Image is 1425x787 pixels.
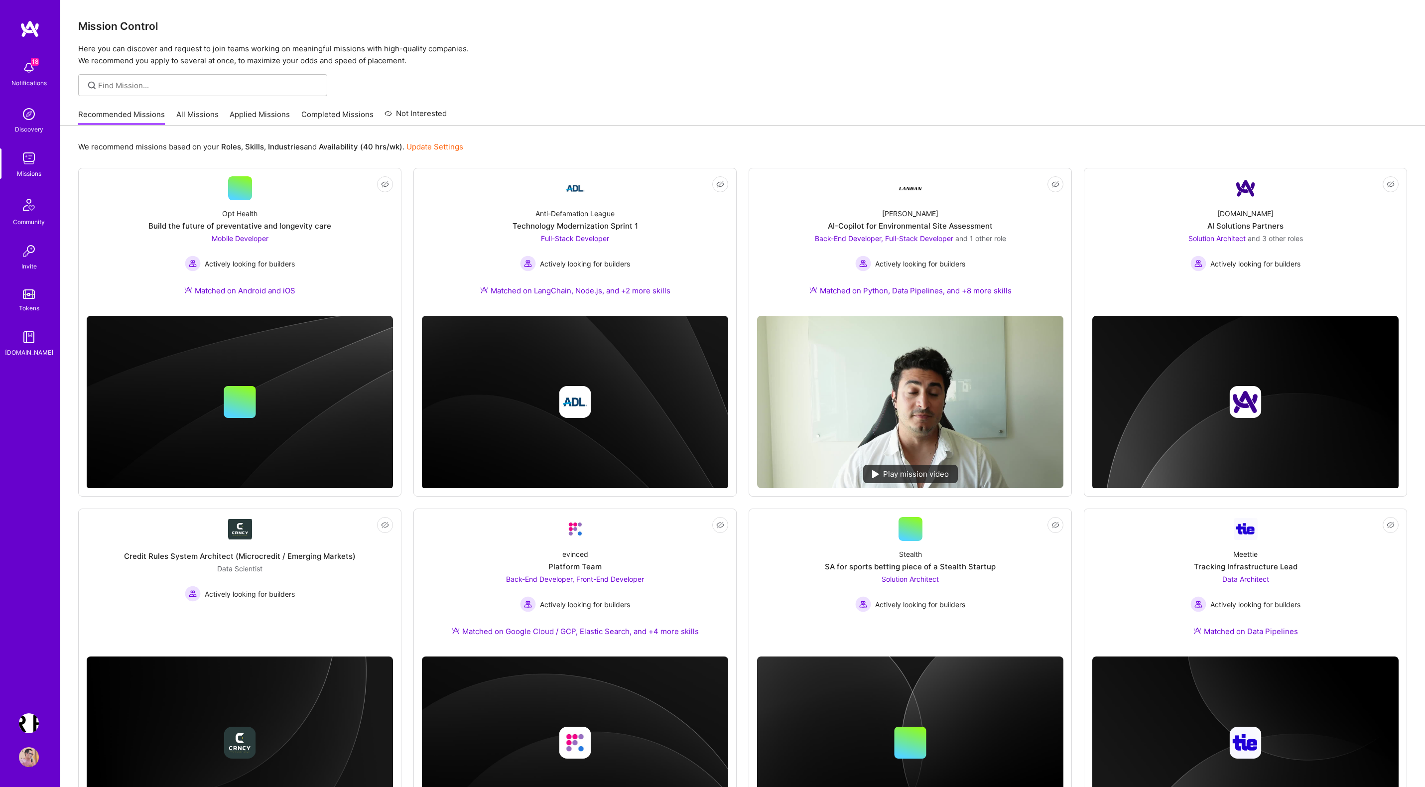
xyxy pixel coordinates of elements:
[872,470,879,478] img: play
[757,316,1063,488] img: No Mission
[1092,316,1399,490] img: cover
[1188,234,1246,243] span: Solution Architect
[385,108,447,126] a: Not Interested
[815,234,953,243] span: Back-End Developer, Full-Stack Developer
[319,142,402,151] b: Availability (40 hrs/wk)
[541,234,609,243] span: Full-Stack Developer
[1051,180,1059,188] i: icon EyeClosed
[124,551,356,561] div: Credit Rules System Architect (Microcredit / Emerging Markets)
[78,43,1407,67] p: Here you can discover and request to join teams working on meaningful missions with high-quality ...
[86,80,98,91] i: icon SearchGrey
[875,599,965,610] span: Actively looking for builders
[301,109,374,126] a: Completed Missions
[217,564,262,573] span: Data Scientist
[559,727,591,759] img: Company logo
[212,234,268,243] span: Mobile Developer
[1248,234,1303,243] span: and 3 other roles
[11,78,47,88] div: Notifications
[222,208,258,219] div: Opt Health
[1210,599,1300,610] span: Actively looking for builders
[535,208,615,219] div: Anti-Defamation League
[480,286,488,294] img: Ateam Purple Icon
[1190,596,1206,612] img: Actively looking for builders
[78,141,463,152] p: We recommend missions based on your , , and .
[506,575,644,583] span: Back-End Developer, Front-End Developer
[17,168,41,179] div: Missions
[1387,180,1395,188] i: icon EyeClosed
[19,104,39,124] img: discovery
[520,596,536,612] img: Actively looking for builders
[381,180,389,188] i: icon EyeClosed
[452,627,460,635] img: Ateam Purple Icon
[19,747,39,767] img: User Avatar
[19,58,39,78] img: bell
[1051,521,1059,529] i: icon EyeClosed
[381,521,389,529] i: icon EyeClosed
[863,465,958,483] div: Play mission video
[205,589,295,599] span: Actively looking for builders
[1217,208,1274,219] div: [DOMAIN_NAME]
[520,256,536,271] img: Actively looking for builders
[855,256,871,271] img: Actively looking for builders
[185,586,201,602] img: Actively looking for builders
[1190,256,1206,271] img: Actively looking for builders
[716,521,724,529] i: icon EyeClosed
[19,327,39,347] img: guide book
[882,575,939,583] span: Solution Architect
[1230,727,1262,759] img: Company logo
[98,80,320,91] input: Find Mission...
[31,58,39,66] span: 18
[757,176,1063,308] a: Company Logo[PERSON_NAME]AI-Copilot for Environmental Site AssessmentBack-End Developer, Full-Sta...
[5,347,53,358] div: [DOMAIN_NAME]
[19,303,39,313] div: Tokens
[875,259,965,269] span: Actively looking for builders
[480,285,670,296] div: Matched on LangChain, Node.js, and +2 more skills
[1193,627,1201,635] img: Ateam Purple Icon
[205,259,295,269] span: Actively looking for builders
[1233,549,1258,559] div: Meettie
[540,599,630,610] span: Actively looking for builders
[899,176,922,200] img: Company Logo
[23,289,35,299] img: tokens
[176,109,219,126] a: All Missions
[422,316,728,489] img: cover
[828,221,993,231] div: AI-Copilot for Environmental Site Assessment
[78,20,1407,32] h3: Mission Control
[268,142,304,151] b: Industries
[1230,386,1262,418] img: Company logo
[19,241,39,261] img: Invite
[540,259,630,269] span: Actively looking for builders
[1092,176,1399,308] a: Company Logo[DOMAIN_NAME]AI Solutions PartnersSolution Architect and 3 other rolesActively lookin...
[1207,221,1284,231] div: AI Solutions Partners
[855,596,871,612] img: Actively looking for builders
[184,285,295,296] div: Matched on Android and iOS
[422,176,728,308] a: Company LogoAnti-Defamation LeagueTechnology Modernization Sprint 1Full-Stack Developer Actively ...
[224,727,256,759] img: Company logo
[21,261,37,271] div: Invite
[17,193,41,217] img: Community
[15,124,43,134] div: Discovery
[19,148,39,168] img: teamwork
[1387,521,1395,529] i: icon EyeClosed
[562,549,588,559] div: evinced
[406,142,463,151] a: Update Settings
[882,208,938,219] div: [PERSON_NAME]
[185,256,201,271] img: Actively looking for builders
[184,286,192,294] img: Ateam Purple Icon
[1234,176,1258,200] img: Company Logo
[563,176,587,200] img: Company Logo
[13,217,45,227] div: Community
[221,142,241,151] b: Roles
[228,519,252,539] img: Company Logo
[245,142,264,151] b: Skills
[87,176,393,308] a: Opt HealthBuild the future of preventative and longevity careMobile Developer Actively looking fo...
[899,549,922,559] div: Stealth
[1193,626,1298,637] div: Matched on Data Pipelines
[1234,518,1258,539] img: Company Logo
[1092,517,1399,649] a: Company LogoMeettieTracking Infrastructure LeadData Architect Actively looking for buildersActive...
[16,713,41,733] a: Terr.ai: Building an Innovative Real Estate Platform
[548,561,602,572] div: Platform Team
[809,285,1012,296] div: Matched on Python, Data Pipelines, and +8 more skills
[230,109,290,126] a: Applied Missions
[452,626,699,637] div: Matched on Google Cloud / GCP, Elastic Search, and +4 more skills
